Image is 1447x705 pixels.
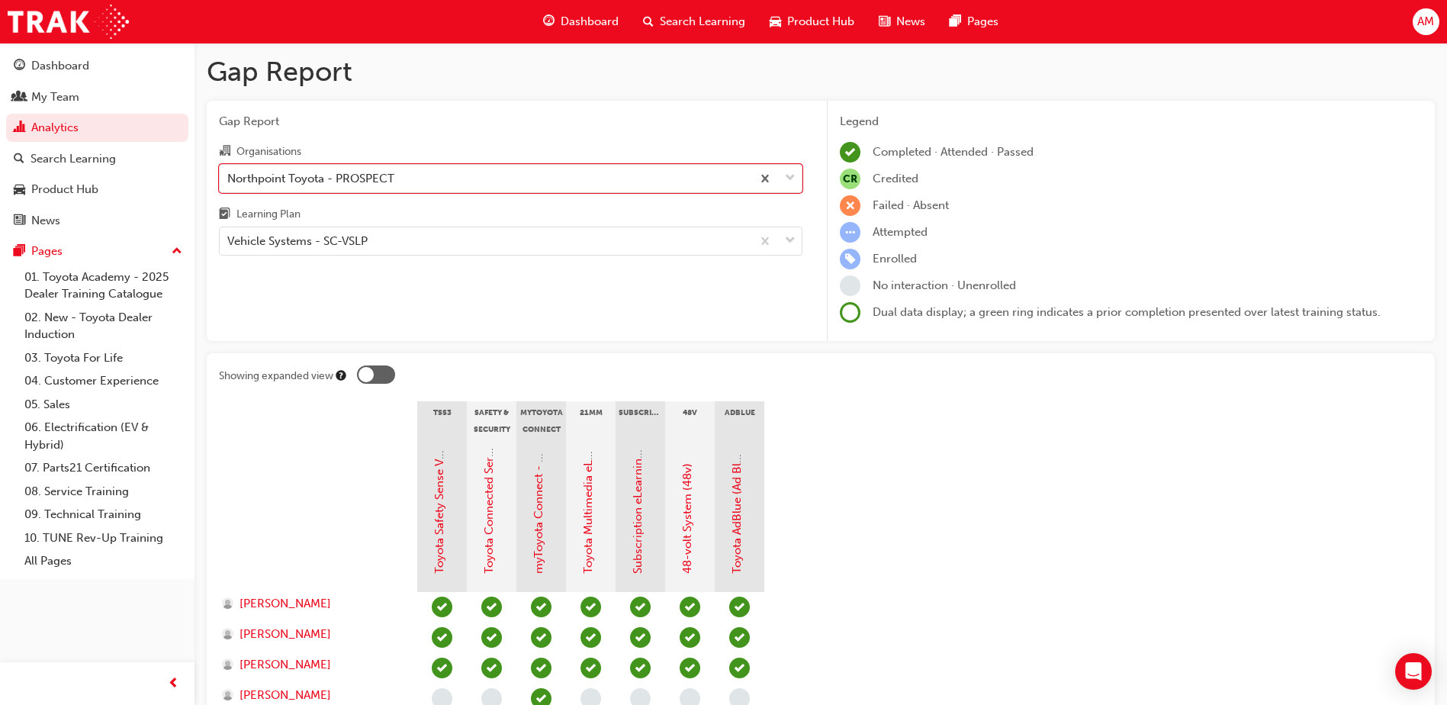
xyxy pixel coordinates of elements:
[6,49,188,237] button: DashboardMy TeamAnalyticsSearch LearningProduct HubNews
[334,369,348,382] div: Tooltip anchor
[31,181,98,198] div: Product Hub
[240,626,331,643] span: [PERSON_NAME]
[531,658,551,678] span: learningRecordVerb_COMPLETE-icon
[18,369,188,393] a: 04. Customer Experience
[873,305,1381,319] span: Dual data display; a green ring indicates a prior completion presented over latest training status.
[219,369,333,384] div: Showing expanded view
[879,12,890,31] span: news-icon
[18,346,188,370] a: 03. Toyota For Life
[680,463,694,574] a: 48-volt System (48v)
[660,13,745,31] span: Search Learning
[566,401,616,439] div: 21MM
[531,597,551,617] span: learningRecordVerb_PASS-icon
[172,242,182,262] span: up-icon
[580,597,601,617] span: learningRecordVerb_PASS-icon
[14,60,25,73] span: guage-icon
[715,401,764,439] div: AdBlue
[840,142,860,163] span: learningRecordVerb_COMPLETE-icon
[840,113,1423,130] div: Legend
[631,326,645,574] a: Subscription eLearning for Connected Services
[467,401,516,439] div: Safety & Security
[840,249,860,269] span: learningRecordVerb_ENROLL-icon
[531,627,551,648] span: learningRecordVerb_COMPLETE-icon
[6,83,188,111] a: My Team
[18,266,188,306] a: 01. Toyota Academy - 2025 Dealer Training Catalogue
[18,480,188,504] a: 08. Service Training
[8,5,129,39] img: Trak
[236,207,301,222] div: Learning Plan
[18,526,188,550] a: 10. TUNE Rev-Up Training
[227,169,394,187] div: Northpoint Toyota - PROSPECT
[840,222,860,243] span: learningRecordVerb_ATTEMPT-icon
[31,89,79,106] div: My Team
[222,687,403,704] a: [PERSON_NAME]
[417,401,467,439] div: TSS3
[531,6,631,37] a: guage-iconDashboard
[219,145,230,159] span: organisation-icon
[873,198,949,212] span: Failed · Absent
[729,658,750,678] span: learningRecordVerb_PASS-icon
[222,626,403,643] a: [PERSON_NAME]
[31,212,60,230] div: News
[481,597,502,617] span: learningRecordVerb_PASS-icon
[432,627,452,648] span: learningRecordVerb_COMPLETE-icon
[867,6,937,37] a: news-iconNews
[873,252,917,266] span: Enrolled
[6,175,188,204] a: Product Hub
[543,12,555,31] span: guage-icon
[240,595,331,613] span: [PERSON_NAME]
[432,658,452,678] span: learningRecordVerb_COMPLETE-icon
[630,627,651,648] span: learningRecordVerb_PASS-icon
[236,144,301,159] div: Organisations
[1395,653,1432,690] div: Open Intercom Messenger
[730,359,744,574] a: Toyota AdBlue (Ad Blue) eLearning video
[757,6,867,37] a: car-iconProduct Hub
[729,597,750,617] span: learningRecordVerb_PASS-icon
[580,627,601,648] span: learningRecordVerb_COMPLETE-icon
[168,674,179,694] span: prev-icon
[207,55,1435,89] h1: Gap Report
[481,658,502,678] span: learningRecordVerb_COMPLETE-icon
[532,410,545,574] a: myToyota Connect - eLearning
[14,214,25,228] span: news-icon
[240,687,331,704] span: [PERSON_NAME]
[785,169,796,188] span: down-icon
[1417,13,1434,31] span: AM
[950,12,961,31] span: pages-icon
[630,597,651,617] span: learningRecordVerb_PASS-icon
[1413,8,1439,35] button: AM
[770,12,781,31] span: car-icon
[840,275,860,296] span: learningRecordVerb_NONE-icon
[18,393,188,417] a: 05. Sales
[580,658,601,678] span: learningRecordVerb_COMPLETE-icon
[840,195,860,216] span: learningRecordVerb_FAIL-icon
[6,237,188,266] button: Pages
[967,13,998,31] span: Pages
[873,278,1016,292] span: No interaction · Unenrolled
[616,401,665,439] div: Subscription
[581,377,595,574] a: Toyota Multimedia eLearning Module
[873,225,928,239] span: Attempted
[31,57,89,75] div: Dashboard
[18,549,188,573] a: All Pages
[6,52,188,80] a: Dashboard
[561,13,619,31] span: Dashboard
[222,595,403,613] a: [PERSON_NAME]
[631,6,757,37] a: search-iconSearch Learning
[14,183,25,197] span: car-icon
[31,243,63,260] div: Pages
[785,231,796,251] span: down-icon
[873,145,1034,159] span: Completed · Attended · Passed
[18,456,188,480] a: 07. Parts21 Certification
[680,597,700,617] span: learningRecordVerb_PASS-icon
[643,12,654,31] span: search-icon
[680,658,700,678] span: learningRecordVerb_PASS-icon
[14,121,25,135] span: chart-icon
[6,145,188,173] a: Search Learning
[6,207,188,235] a: News
[18,416,188,456] a: 06. Electrification (EV & Hybrid)
[481,627,502,648] span: learningRecordVerb_COMPLETE-icon
[787,13,854,31] span: Product Hub
[6,114,188,142] a: Analytics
